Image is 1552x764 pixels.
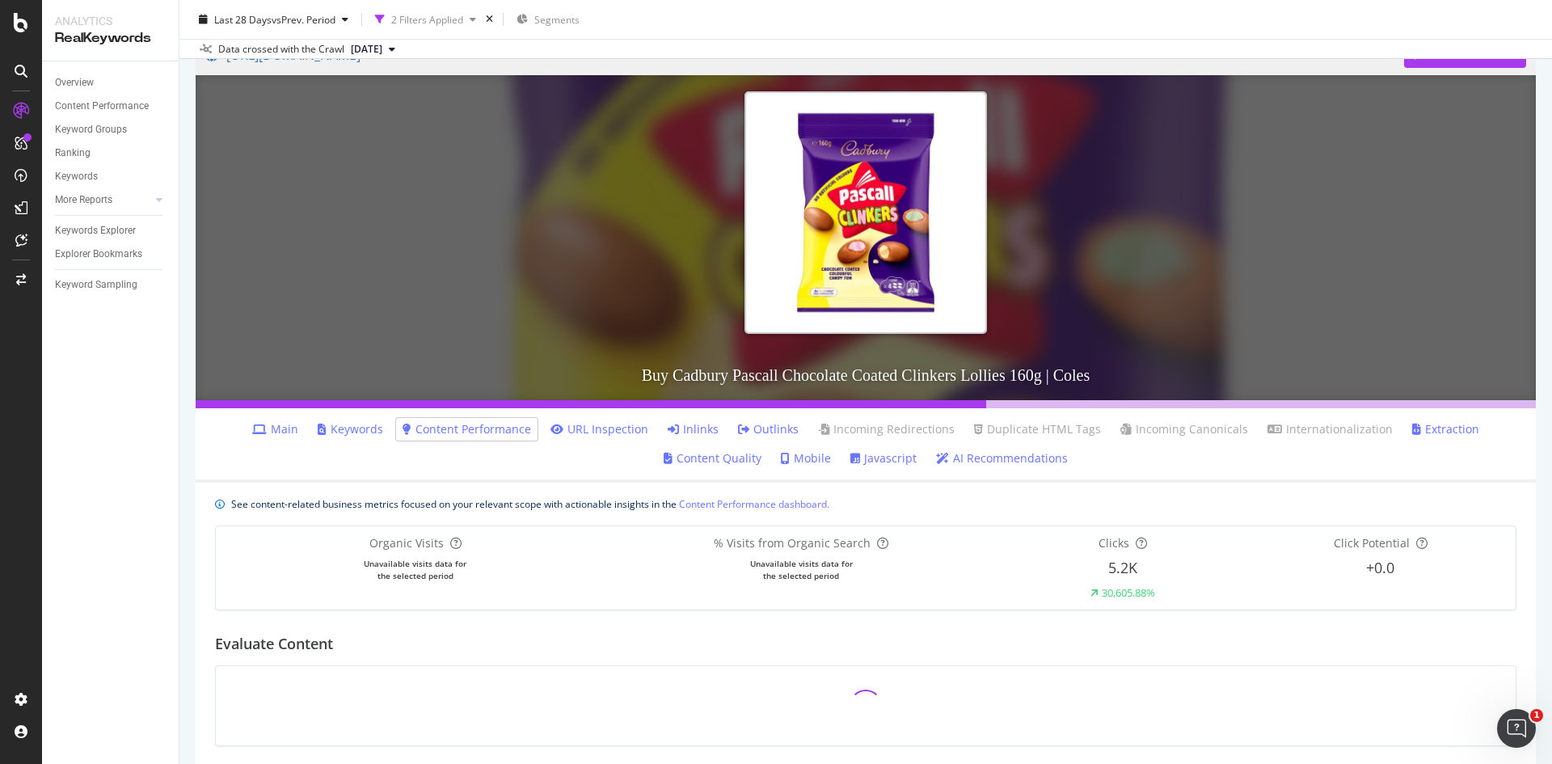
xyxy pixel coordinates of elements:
a: Overview [55,74,167,91]
a: Duplicate HTML Tags [974,421,1101,437]
span: Segments [534,12,580,26]
span: Click Potential [1334,535,1410,551]
h2: Evaluate Content [215,636,333,652]
a: Keywords Explorer [55,222,167,239]
a: Content Performance [55,98,167,115]
div: Content Performance [55,98,149,115]
a: Main [252,421,298,437]
div: Ranking [55,145,91,162]
img: Buy Cadbury Pascall Chocolate Coated Clinkers Lollies 160g | Coles [744,91,987,334]
span: Clicks [1099,535,1129,551]
div: Explorer Bookmarks [55,246,142,263]
div: 30,605.88% [1102,585,1155,601]
div: Keywords [55,168,98,185]
div: 2 Filters Applied [391,12,463,26]
a: Content Performance dashboard. [679,496,829,513]
a: URL Inspection [550,421,648,437]
a: Mobile [781,450,831,466]
a: Internationalization [1267,421,1393,437]
a: Keywords [318,421,383,437]
div: times [483,11,496,27]
span: 2025 Sep. 20th [351,42,382,57]
div: % Visits from Organic Search [714,535,888,551]
a: Inlinks [668,421,719,437]
div: Overview [55,74,94,91]
a: Keyword Groups [55,121,167,138]
a: Ranking [55,145,167,162]
div: Analytics [55,13,166,29]
div: Data crossed with the Crawl [218,42,344,57]
span: vs Prev. Period [272,12,335,26]
div: Keywords Explorer [55,222,136,239]
a: Incoming Canonicals [1120,421,1248,437]
div: More Reports [55,192,112,209]
span: 1 [1530,709,1543,722]
a: Outlinks [738,421,799,437]
button: [DATE] [344,40,402,59]
div: RealKeywords [55,29,166,48]
a: Keyword Sampling [55,276,167,293]
button: Segments [510,6,586,32]
span: 5.2K [1108,558,1137,577]
div: Unavailable visits data for the selected period [360,558,470,581]
a: Incoming Redirections [818,421,955,437]
a: Keywords [55,168,167,185]
div: Keyword Groups [55,121,127,138]
div: Keyword Sampling [55,276,137,293]
span: Last 28 Days [214,12,272,26]
button: 2 Filters Applied [369,6,483,32]
div: info banner [215,496,1516,513]
iframe: Intercom live chat [1497,709,1536,748]
div: See content-related business metrics focused on your relevant scope with actionable insights in the [231,496,829,513]
a: Extraction [1412,421,1479,437]
a: Explorer Bookmarks [55,246,167,263]
h3: Buy Cadbury Pascall Chocolate Coated Clinkers Lollies 160g | Coles [196,350,1536,400]
a: Javascript [850,450,917,466]
a: More Reports [55,192,151,209]
a: Content Performance [403,421,531,437]
a: AI Recommendations [936,450,1068,466]
div: Organic Visits [369,535,462,551]
button: Last 28 DaysvsPrev. Period [192,6,355,32]
span: +0.0 [1366,558,1394,577]
div: Unavailable visits data for the selected period [746,558,857,581]
a: Content Quality [664,450,761,466]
